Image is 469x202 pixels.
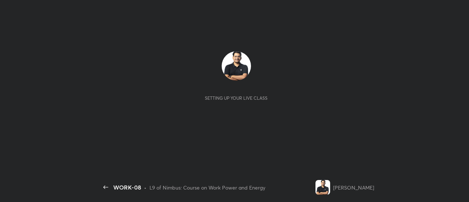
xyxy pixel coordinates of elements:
div: Setting up your live class [205,95,267,101]
div: • [144,184,147,191]
div: [PERSON_NAME] [333,184,374,191]
div: WORK-08 [113,183,141,192]
div: L9 of Nimbus: Course on Work Power and Energy [149,184,265,191]
img: ceabdeb00eb74dbfa2d72374b0a91b33.jpg [222,51,251,81]
img: ceabdeb00eb74dbfa2d72374b0a91b33.jpg [315,180,330,195]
